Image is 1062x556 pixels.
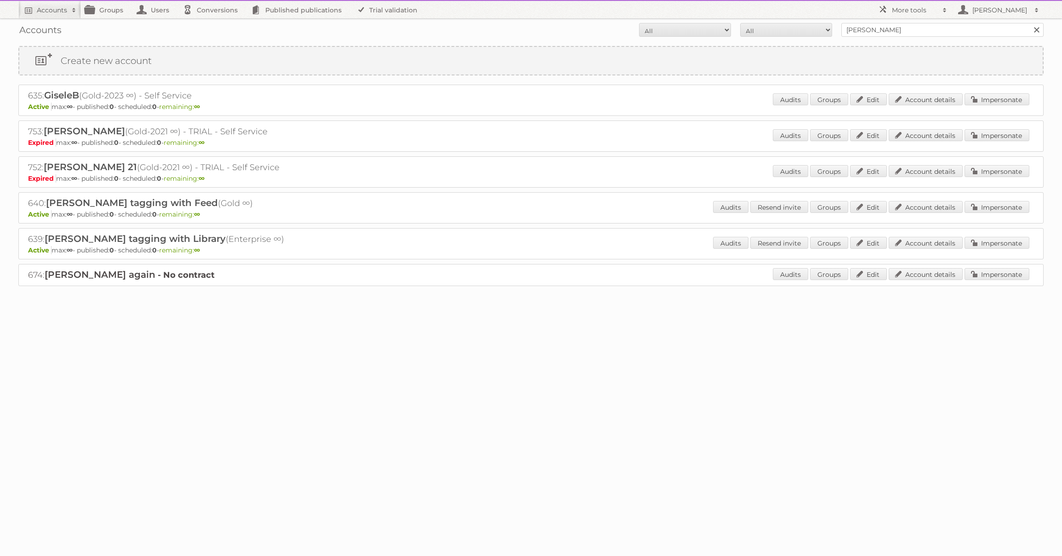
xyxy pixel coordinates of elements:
[970,6,1030,15] h2: [PERSON_NAME]
[194,246,200,254] strong: ∞
[152,210,157,218] strong: 0
[132,1,178,18] a: Users
[67,210,73,218] strong: ∞
[152,103,157,111] strong: 0
[28,210,51,218] span: Active
[351,1,427,18] a: Trial validation
[164,138,205,147] span: remaining:
[46,197,218,208] span: [PERSON_NAME] tagging with Feed
[28,210,1034,218] p: max: - published: - scheduled: -
[889,93,963,105] a: Account details
[71,174,77,183] strong: ∞
[199,138,205,147] strong: ∞
[750,237,808,249] a: Resend invite
[28,174,1034,183] p: max: - published: - scheduled: -
[750,201,808,213] a: Resend invite
[114,138,119,147] strong: 0
[28,197,350,209] h2: 640: (Gold ∞)
[109,210,114,218] strong: 0
[850,201,887,213] a: Edit
[178,1,247,18] a: Conversions
[114,174,119,183] strong: 0
[810,237,848,249] a: Groups
[713,201,748,213] a: Audits
[889,201,963,213] a: Account details
[28,270,215,280] a: 674:[PERSON_NAME] again - No contract
[19,47,1043,75] a: Create new account
[194,103,200,111] strong: ∞
[159,103,200,111] span: remaining:
[850,129,887,141] a: Edit
[889,268,963,280] a: Account details
[965,268,1029,280] a: Impersonate
[850,93,887,105] a: Edit
[850,165,887,177] a: Edit
[44,90,79,101] span: GiseleB
[159,210,200,218] span: remaining:
[889,129,963,141] a: Account details
[28,103,1034,111] p: max: - published: - scheduled: -
[28,246,51,254] span: Active
[773,165,808,177] a: Audits
[850,237,887,249] a: Edit
[28,103,51,111] span: Active
[850,268,887,280] a: Edit
[44,126,125,137] span: [PERSON_NAME]
[28,126,350,138] h2: 753: (Gold-2021 ∞) - TRIAL - Self Service
[28,138,56,147] span: Expired
[152,246,157,254] strong: 0
[44,161,137,172] span: [PERSON_NAME] 21
[28,246,1034,254] p: max: - published: - scheduled: -
[773,129,808,141] a: Audits
[164,174,205,183] span: remaining:
[965,165,1029,177] a: Impersonate
[952,1,1044,18] a: [PERSON_NAME]
[810,129,848,141] a: Groups
[45,233,226,244] span: [PERSON_NAME] tagging with Library
[810,165,848,177] a: Groups
[109,103,114,111] strong: 0
[773,268,808,280] a: Audits
[157,138,161,147] strong: 0
[81,1,132,18] a: Groups
[965,201,1029,213] a: Impersonate
[965,237,1029,249] a: Impersonate
[28,138,1034,147] p: max: - published: - scheduled: -
[889,165,963,177] a: Account details
[28,161,350,173] h2: 752: (Gold-2021 ∞) - TRIAL - Self Service
[713,237,748,249] a: Audits
[889,237,963,249] a: Account details
[157,174,161,183] strong: 0
[45,269,155,280] span: [PERSON_NAME] again
[965,129,1029,141] a: Impersonate
[67,103,73,111] strong: ∞
[67,246,73,254] strong: ∞
[874,1,952,18] a: More tools
[37,6,67,15] h2: Accounts
[159,246,200,254] span: remaining:
[810,268,848,280] a: Groups
[965,93,1029,105] a: Impersonate
[773,93,808,105] a: Audits
[810,93,848,105] a: Groups
[71,138,77,147] strong: ∞
[28,90,350,102] h2: 635: (Gold-2023 ∞) - Self Service
[810,201,848,213] a: Groups
[109,246,114,254] strong: 0
[28,233,350,245] h2: 639: (Enterprise ∞)
[247,1,351,18] a: Published publications
[199,174,205,183] strong: ∞
[18,1,81,18] a: Accounts
[892,6,938,15] h2: More tools
[28,174,56,183] span: Expired
[158,270,215,280] strong: - No contract
[194,210,200,218] strong: ∞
